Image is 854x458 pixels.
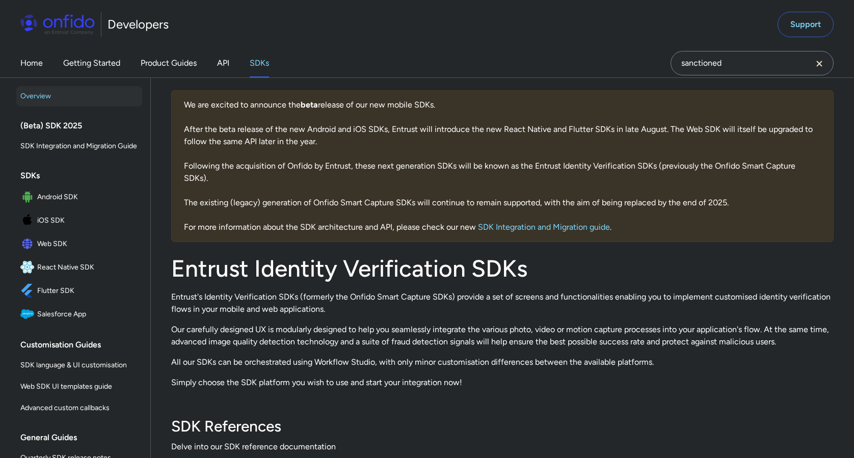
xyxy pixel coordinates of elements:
[171,416,834,437] h3: SDK References
[16,209,142,232] a: IconiOS SDKiOS SDK
[20,14,95,35] img: Onfido Logo
[20,402,138,414] span: Advanced custom callbacks
[37,284,138,298] span: Flutter SDK
[63,49,120,77] a: Getting Started
[20,307,37,321] img: IconSalesforce App
[16,398,142,418] a: Advanced custom callbacks
[20,237,37,251] img: IconWeb SDK
[16,86,142,106] a: Overview
[16,303,142,326] a: IconSalesforce AppSalesforce App
[16,256,142,279] a: IconReact Native SDKReact Native SDK
[37,213,138,228] span: iOS SDK
[16,233,142,255] a: IconWeb SDKWeb SDK
[108,16,169,33] h1: Developers
[20,427,146,448] div: General Guides
[813,58,825,70] svg: Clear search field button
[478,222,610,232] a: SDK Integration and Migration guide
[16,355,142,375] a: SDK language & UI customisation
[37,307,138,321] span: Salesforce App
[16,280,142,302] a: IconFlutter SDKFlutter SDK
[171,324,834,348] p: Our carefully designed UX is modularly designed to help you seamlessly integrate the various phot...
[20,49,43,77] a: Home
[16,376,142,397] a: Web SDK UI templates guide
[217,49,229,77] a: API
[20,381,138,393] span: Web SDK UI templates guide
[301,100,318,110] b: beta
[171,254,834,283] h1: Entrust Identity Verification SDKs
[20,90,138,102] span: Overview
[16,136,142,156] a: SDK Integration and Migration Guide
[37,237,138,251] span: Web SDK
[37,190,138,204] span: Android SDK
[171,441,834,453] span: Delve into our SDK reference documentation
[16,186,142,208] a: IconAndroid SDKAndroid SDK
[20,190,37,204] img: IconAndroid SDK
[171,291,834,315] p: Entrust's Identity Verification SDKs (formerly the Onfido Smart Capture SDKs) provide a set of sc...
[37,260,138,275] span: React Native SDK
[20,116,146,136] div: (Beta) SDK 2025
[778,12,834,37] a: Support
[20,359,138,371] span: SDK language & UI customisation
[141,49,197,77] a: Product Guides
[171,90,834,242] div: We are excited to announce the release of our new mobile SDKs. After the beta release of the new ...
[171,376,834,389] p: Simply choose the SDK platform you wish to use and start your integration now!
[20,284,37,298] img: IconFlutter SDK
[671,51,834,75] input: Onfido search input field
[250,49,269,77] a: SDKs
[171,356,834,368] p: All our SDKs can be orchestrated using Workflow Studio, with only minor customisation differences...
[20,335,146,355] div: Customisation Guides
[20,166,146,186] div: SDKs
[20,260,37,275] img: IconReact Native SDK
[20,140,138,152] span: SDK Integration and Migration Guide
[20,213,37,228] img: IconiOS SDK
